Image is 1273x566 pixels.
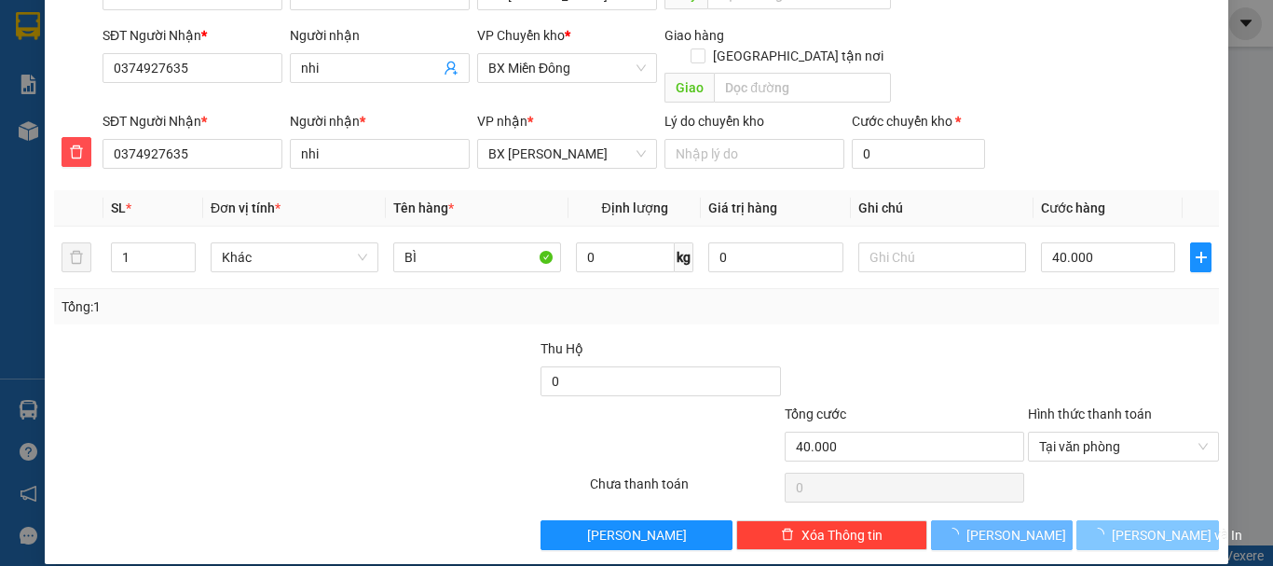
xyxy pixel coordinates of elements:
div: Tổng: 1 [62,297,493,317]
label: Lý do chuyển kho [664,114,764,129]
span: user-add [444,61,459,76]
span: Giao hàng [664,28,724,43]
span: VP Chuyển kho [477,28,565,43]
button: [PERSON_NAME] và In [1076,520,1219,550]
input: SĐT người nhận [103,139,282,169]
button: delete [62,242,91,272]
span: Khác [222,243,367,271]
div: Chưa thanh toán [588,474,783,506]
span: SL [111,200,126,215]
button: [PERSON_NAME] [541,520,732,550]
span: delete [781,528,794,543]
span: [PERSON_NAME] và In [1112,525,1242,545]
div: Cước chuyển kho [852,111,985,131]
input: Tên người nhận [290,139,470,169]
div: Người nhận [290,111,470,131]
span: Giao [664,73,714,103]
span: loading [1091,528,1112,541]
div: Người nhận [290,25,470,46]
input: 0 [708,242,842,272]
span: Xóa Thông tin [801,525,883,545]
span: Tại văn phòng [1039,433,1208,461]
label: Hình thức thanh toán [1028,407,1152,421]
span: Thu Hộ [541,341,583,356]
span: Định lượng [601,200,667,215]
span: Đơn vị tính [211,200,281,215]
span: Giá trị hàng [708,200,777,215]
button: plus [1190,242,1211,272]
span: [PERSON_NAME] [587,525,687,545]
span: [PERSON_NAME] [966,525,1066,545]
span: Cước hàng [1041,200,1105,215]
button: deleteXóa Thông tin [736,520,927,550]
span: BX Phạm Văn Đồng [488,140,646,168]
input: Ghi Chú [858,242,1026,272]
span: [GEOGRAPHIC_DATA] tận nơi [705,46,891,66]
div: SĐT Người Nhận [103,111,282,131]
span: delete [62,145,90,159]
span: kg [675,242,693,272]
span: BX Miền Đông [488,54,646,82]
button: [PERSON_NAME] [931,520,1074,550]
div: SĐT Người Nhận [103,25,282,46]
span: plus [1191,250,1211,265]
input: VD: Bàn, Ghế [393,242,561,272]
span: Tên hàng [393,200,454,215]
th: Ghi chú [851,190,1033,227]
span: loading [946,528,966,541]
span: VP nhận [477,114,527,129]
input: Dọc đường [714,73,891,103]
span: Tổng cước [785,407,846,421]
button: delete [62,137,91,167]
input: Lý do chuyển kho [664,139,844,169]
